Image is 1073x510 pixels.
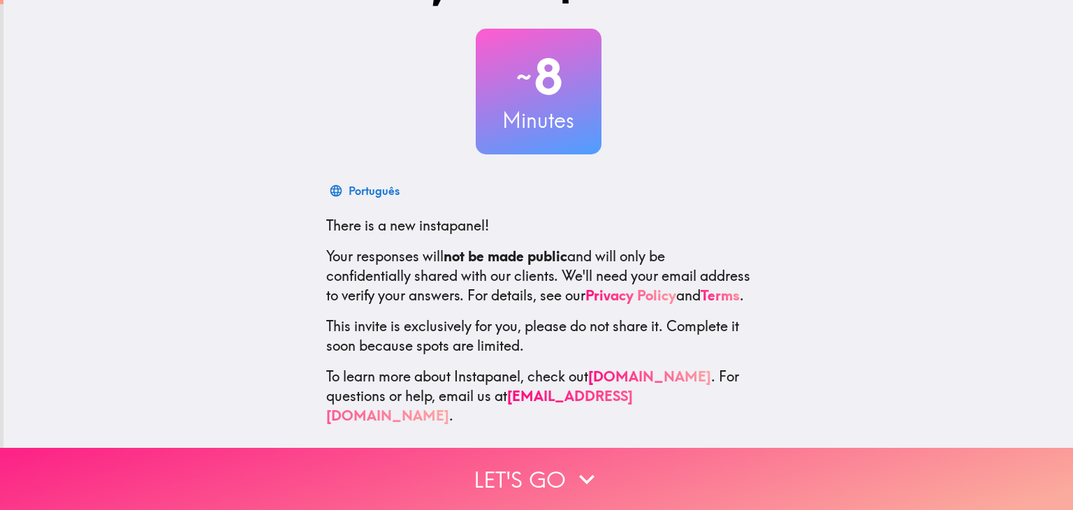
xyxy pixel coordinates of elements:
[585,286,676,304] a: Privacy Policy
[326,367,751,425] p: To learn more about Instapanel, check out . For questions or help, email us at .
[326,387,633,424] a: [EMAIL_ADDRESS][DOMAIN_NAME]
[514,56,534,98] span: ~
[476,105,601,135] h3: Minutes
[326,217,489,234] span: There is a new instapanel!
[444,247,567,265] b: not be made public
[326,316,751,356] p: This invite is exclusively for you, please do not share it. Complete it soon because spots are li...
[326,177,405,205] button: Português
[476,48,601,105] h2: 8
[701,286,740,304] a: Terms
[349,181,400,201] div: Português
[588,367,711,385] a: [DOMAIN_NAME]
[326,247,751,305] p: Your responses will and will only be confidentially shared with our clients. We'll need your emai...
